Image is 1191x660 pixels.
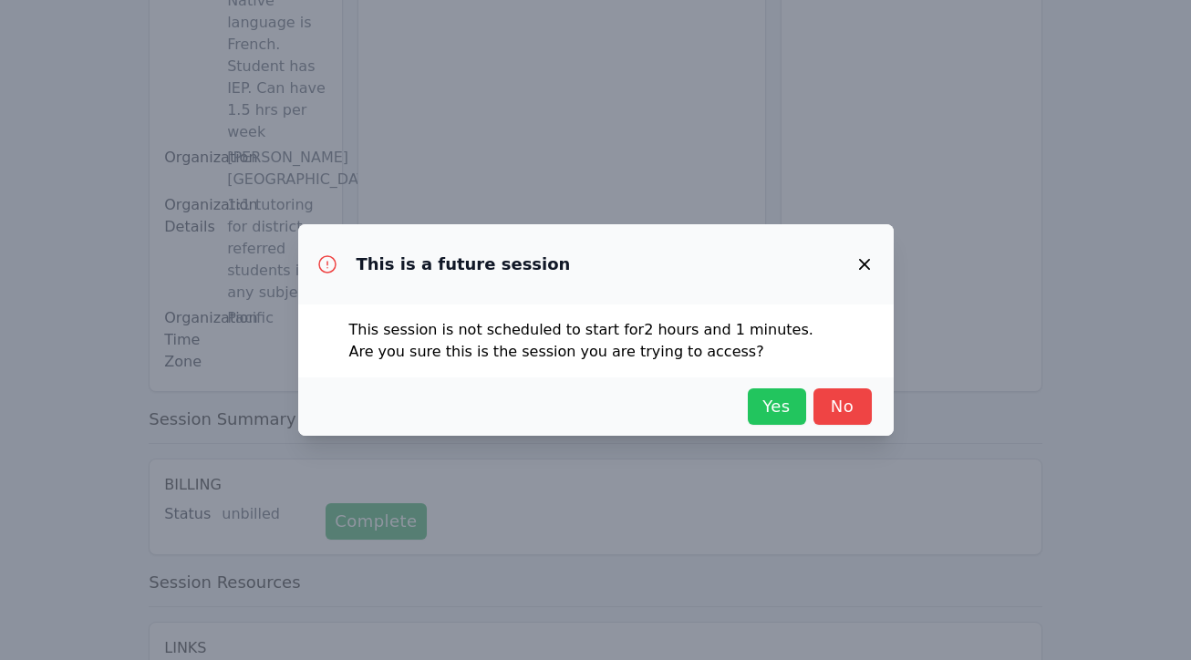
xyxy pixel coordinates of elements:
button: No [813,388,872,425]
button: Yes [748,388,806,425]
span: Yes [757,394,797,419]
span: No [823,394,863,419]
p: This session is not scheduled to start for 2 hours and 1 minutes . Are you sure this is the sessi... [349,319,843,363]
h3: This is a future session [357,253,571,275]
